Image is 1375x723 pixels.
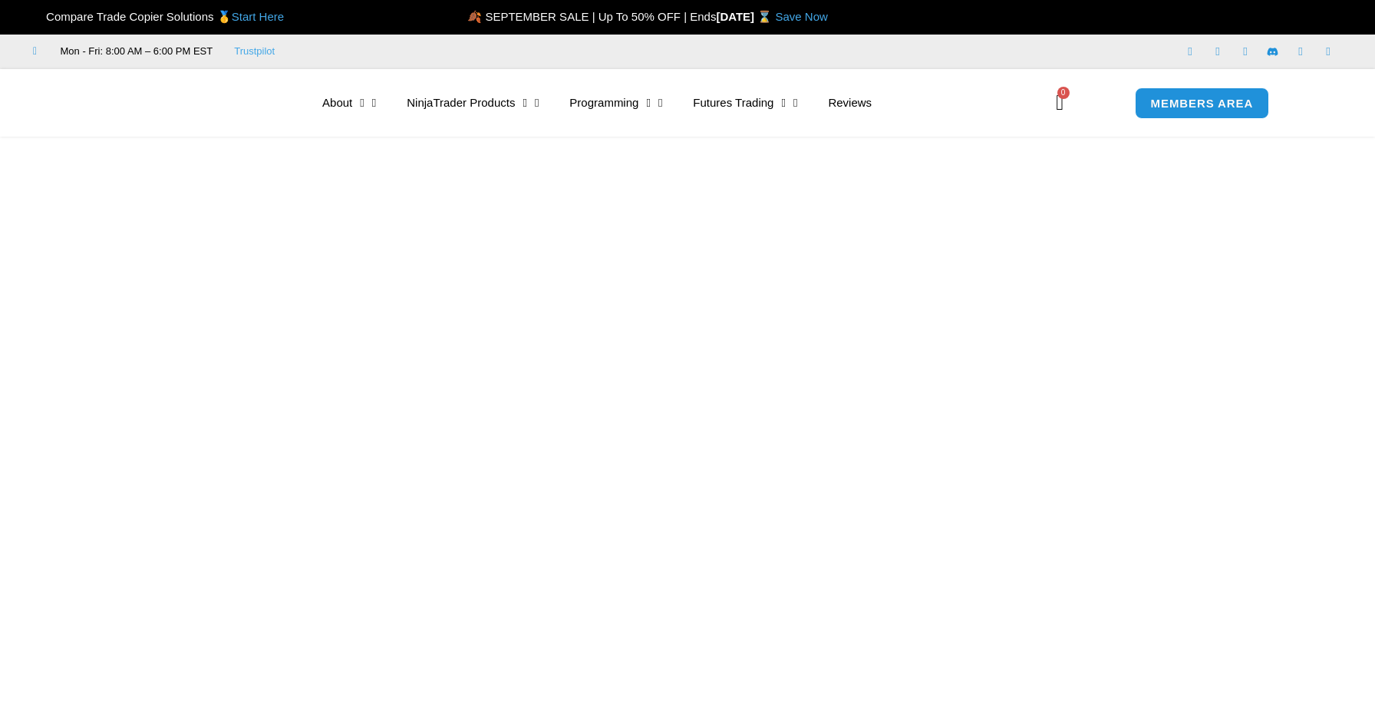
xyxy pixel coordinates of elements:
[307,85,391,121] a: About
[307,85,1031,121] nav: Menu
[57,42,213,61] span: Mon - Fri: 8:00 AM – 6:00 PM EST
[113,75,278,130] img: LogoAI | Affordable Indicators – NinjaTrader
[391,85,554,121] a: NinjaTrader Products
[813,85,887,121] a: Reviews
[1057,87,1070,99] span: 0
[1151,97,1254,109] span: MEMBERS AREA
[232,10,284,23] a: Start Here
[678,85,813,121] a: Futures Trading
[467,10,716,23] span: 🍂 SEPTEMBER SALE | Up To 50% OFF | Ends
[775,10,827,23] a: Save Now
[33,10,284,23] span: Compare Trade Copier Solutions 🥇
[554,85,678,121] a: Programming
[234,42,275,61] a: Trustpilot
[34,11,45,22] img: 🏆
[1033,81,1086,125] a: 0
[1135,87,1270,119] a: MEMBERS AREA
[716,10,775,23] strong: [DATE] ⌛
